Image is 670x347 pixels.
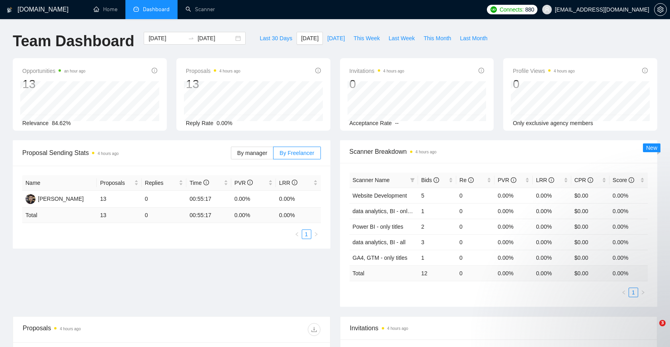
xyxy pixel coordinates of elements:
[219,69,240,73] time: 4 hours ago
[389,34,415,43] span: Last Week
[279,180,297,186] span: LRR
[260,34,292,43] span: Last 30 Days
[315,68,321,73] span: info-circle
[247,180,253,185] span: info-circle
[186,66,240,76] span: Proposals
[22,120,49,126] span: Relevance
[383,69,404,73] time: 4 hours ago
[571,203,609,219] td: $0.00
[97,191,141,208] td: 13
[418,234,456,250] td: 3
[145,178,177,187] span: Replies
[100,178,132,187] span: Proposals
[418,250,456,265] td: 1
[308,326,320,333] span: download
[533,188,571,203] td: 0.00%
[416,150,437,154] time: 4 hours ago
[643,320,662,339] iframe: Intercom live chat
[419,32,455,45] button: This Month
[52,120,70,126] span: 84.62%
[152,68,157,73] span: info-circle
[511,177,516,183] span: info-circle
[302,229,311,239] li: 1
[186,208,231,223] td: 00:55:17
[490,6,497,13] img: upwork-logo.png
[188,35,194,41] span: swap-right
[544,7,550,12] span: user
[349,32,384,45] button: This Week
[350,265,418,281] td: Total
[133,6,139,12] span: dashboard
[64,69,85,73] time: an hour ago
[350,323,648,333] span: Invitations
[292,229,302,239] button: left
[456,250,494,265] td: 0
[276,191,320,208] td: 0.00%
[418,188,456,203] td: 5
[353,192,407,199] a: Website Development
[22,208,97,223] td: Total
[479,68,484,73] span: info-circle
[142,175,186,191] th: Replies
[311,229,321,239] button: right
[311,229,321,239] li: Next Page
[498,177,516,183] span: PVR
[513,120,593,126] span: Only exclusive agency members
[456,203,494,219] td: 0
[186,191,231,208] td: 00:55:17
[418,203,456,219] td: 1
[142,208,186,223] td: 0
[629,177,634,183] span: info-circle
[203,180,209,185] span: info-circle
[410,178,415,182] span: filter
[143,6,170,13] span: Dashboard
[295,232,299,237] span: left
[279,150,314,156] span: By Freelancer
[456,234,494,250] td: 0
[231,191,276,208] td: 0.00%
[460,34,487,43] span: Last Month
[494,219,533,234] td: 0.00%
[22,175,97,191] th: Name
[642,68,648,73] span: info-circle
[424,34,451,43] span: This Month
[609,219,648,234] td: 0.00%
[456,188,494,203] td: 0
[350,76,404,92] div: 0
[533,234,571,250] td: 0.00%
[354,34,380,43] span: This Week
[292,229,302,239] li: Previous Page
[549,177,554,183] span: info-circle
[231,208,276,223] td: 0.00 %
[22,66,86,76] span: Opportunities
[533,265,571,281] td: 0.00 %
[350,147,648,157] span: Scanner Breakdown
[301,34,318,43] span: [DATE]
[142,191,186,208] td: 0
[418,265,456,281] td: 12
[418,219,456,234] td: 2
[23,323,172,336] div: Proposals
[38,194,84,203] div: [PERSON_NAME]
[456,219,494,234] td: 0
[237,150,267,156] span: By manager
[500,5,523,14] span: Connects:
[7,4,12,16] img: logo
[494,203,533,219] td: 0.00%
[533,203,571,219] td: 0.00%
[353,239,406,245] a: data analytics, BI - all
[609,203,648,219] td: 0.00%
[197,34,234,43] input: End date
[22,148,231,158] span: Proposal Sending Stats
[395,120,398,126] span: --
[148,34,185,43] input: Start date
[186,76,240,92] div: 13
[571,219,609,234] td: $0.00
[327,34,345,43] span: [DATE]
[533,219,571,234] td: 0.00%
[536,177,554,183] span: LRR
[234,180,253,186] span: PVR
[609,188,648,203] td: 0.00%
[654,6,666,13] span: setting
[25,194,35,204] img: SK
